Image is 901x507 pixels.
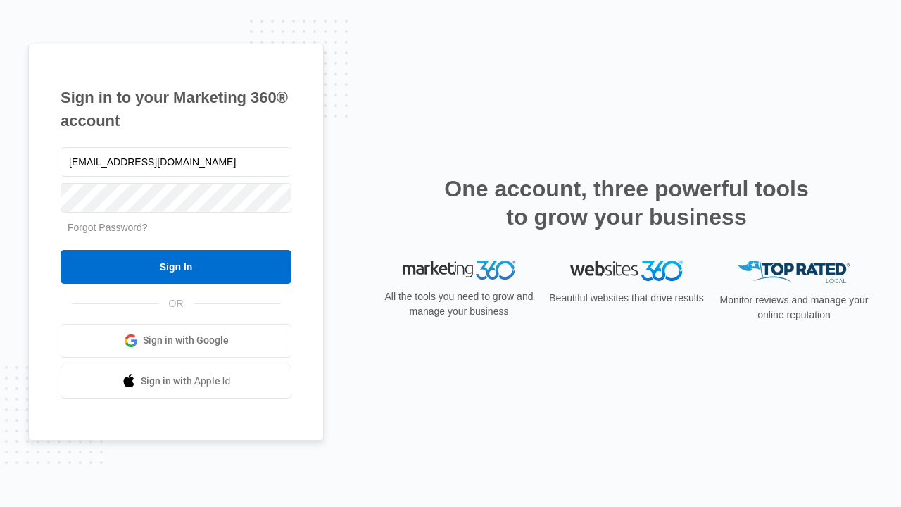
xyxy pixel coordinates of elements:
[61,147,291,177] input: Email
[570,261,683,281] img: Websites 360
[68,222,148,233] a: Forgot Password?
[738,261,850,284] img: Top Rated Local
[440,175,813,231] h2: One account, three powerful tools to grow your business
[380,289,538,319] p: All the tools you need to grow and manage your business
[61,324,291,358] a: Sign in with Google
[548,291,705,306] p: Beautiful websites that drive results
[143,333,229,348] span: Sign in with Google
[159,296,194,311] span: OR
[141,374,231,389] span: Sign in with Apple Id
[61,365,291,399] a: Sign in with Apple Id
[61,250,291,284] input: Sign In
[61,86,291,132] h1: Sign in to your Marketing 360® account
[403,261,515,280] img: Marketing 360
[715,293,873,323] p: Monitor reviews and manage your online reputation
